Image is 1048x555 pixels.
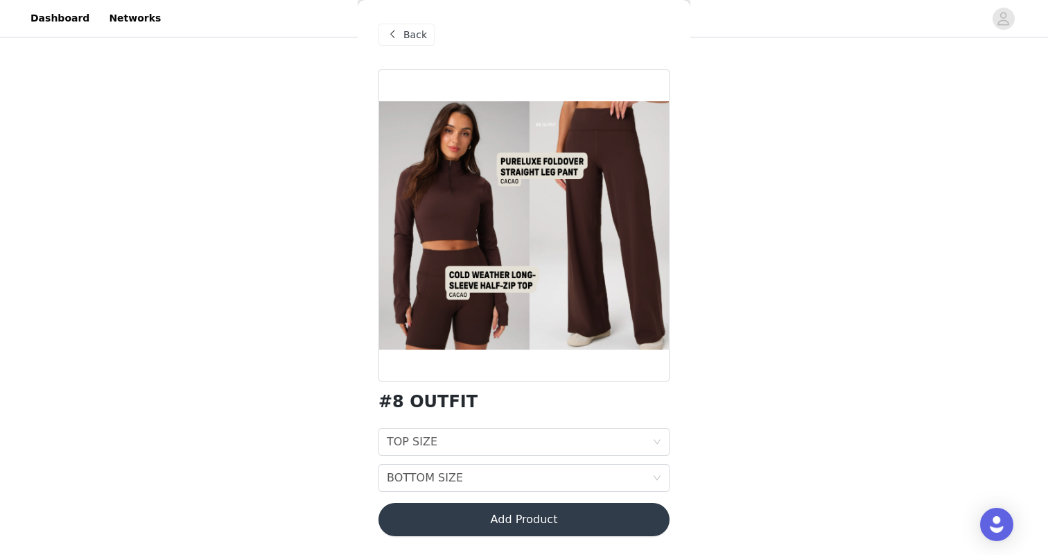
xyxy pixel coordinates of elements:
[980,508,1013,541] div: Open Intercom Messenger
[387,465,463,491] div: BOTTOM SIZE
[378,503,670,536] button: Add Product
[101,3,169,34] a: Networks
[22,3,98,34] a: Dashboard
[387,429,437,455] div: TOP SIZE
[653,474,661,484] i: icon: down
[403,28,427,42] span: Back
[997,8,1010,30] div: avatar
[378,393,478,411] h1: #8 OUTFIT
[653,438,661,447] i: icon: down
